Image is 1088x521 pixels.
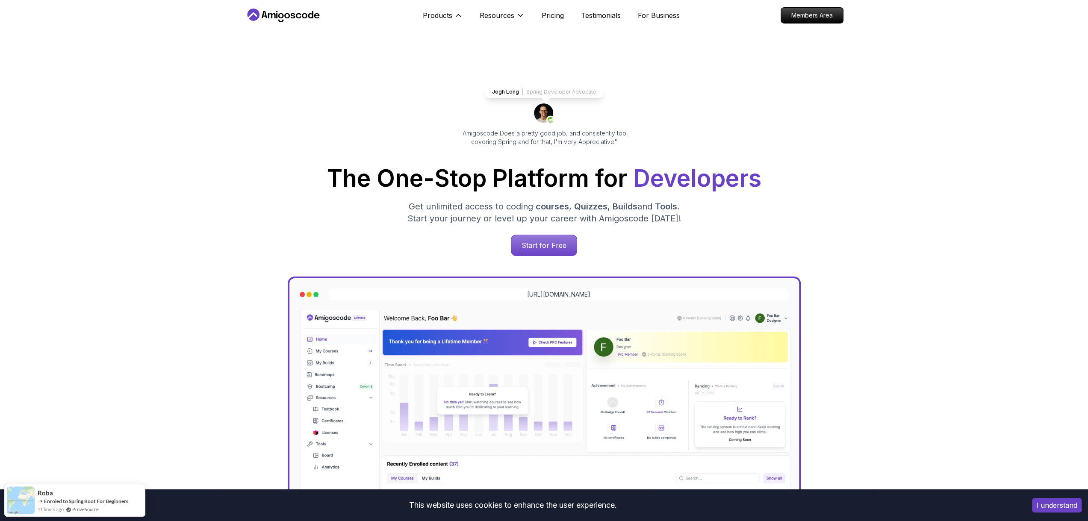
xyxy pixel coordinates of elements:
a: Start for Free [511,235,577,256]
button: Accept cookies [1032,498,1082,512]
span: 11 hours ago [38,506,64,513]
a: Members Area [781,7,843,24]
button: Products [423,10,463,27]
a: Enroled to Spring Boot For Beginners [44,498,128,504]
div: This website uses cookies to enhance the user experience. [6,496,1019,515]
a: ProveSource [72,506,99,513]
img: provesource social proof notification image [7,486,35,514]
span: Roba [38,489,53,497]
span: -> [38,497,43,504]
p: Products [423,10,452,21]
p: Members Area [781,8,843,23]
a: Pricing [542,10,564,21]
button: Resources [480,10,525,27]
p: Resources [480,10,514,21]
a: Testimonials [581,10,621,21]
a: [URL][DOMAIN_NAME] [527,290,590,299]
a: For Business [638,10,680,21]
p: Get unlimited access to coding , , and . Start your journey or level up your career with Amigosco... [401,200,688,224]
